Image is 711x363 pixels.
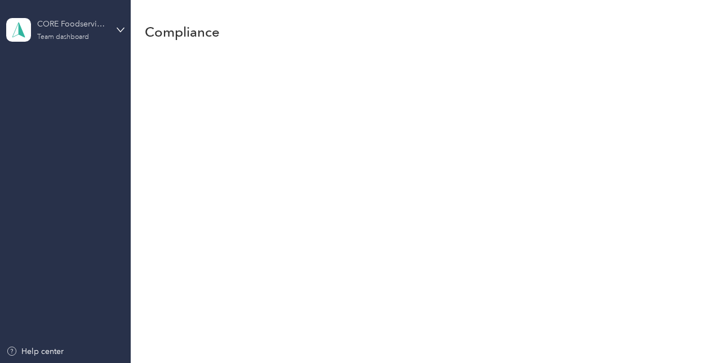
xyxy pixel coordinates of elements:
[145,26,220,38] h1: Compliance
[37,34,89,41] div: Team dashboard
[6,346,64,357] button: Help center
[37,18,108,30] div: CORE Foodservice (Main)
[648,300,711,363] iframe: Everlance-gr Chat Button Frame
